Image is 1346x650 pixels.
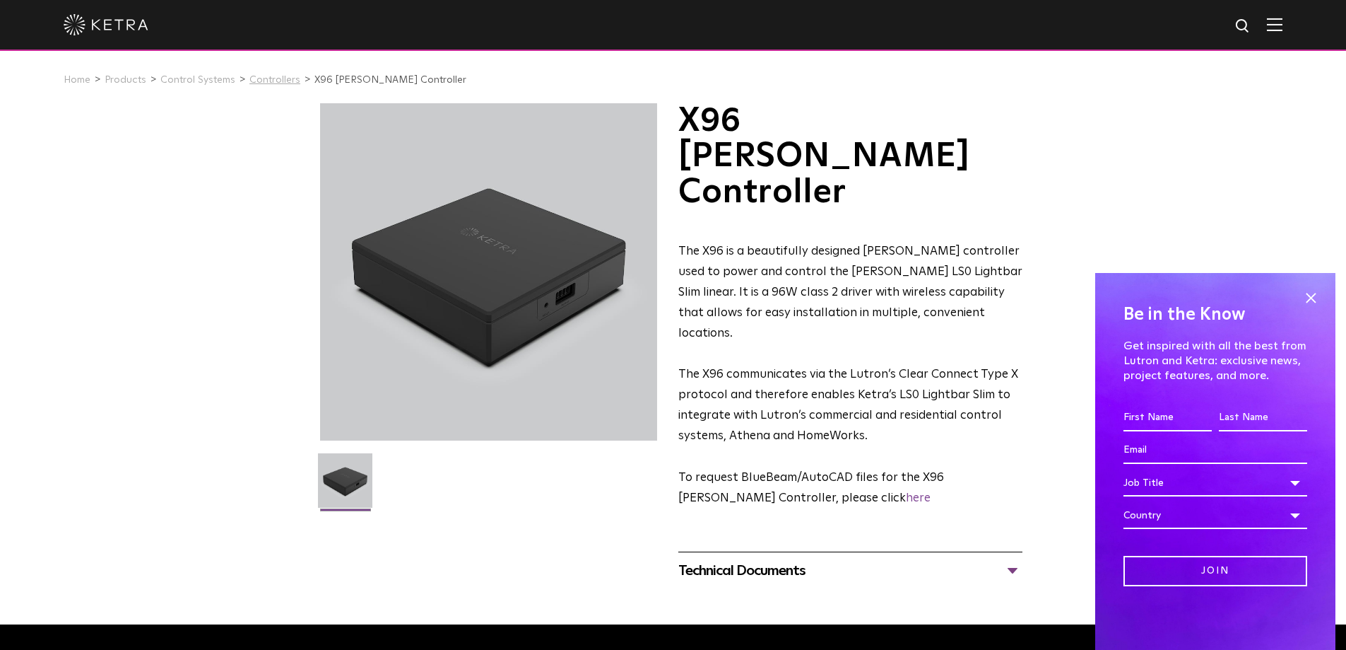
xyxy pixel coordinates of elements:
[678,472,944,504] span: ​To request BlueBeam/AutoCAD files for the X96 [PERSON_NAME] Controller, please click
[64,75,90,85] a: Home
[1123,405,1212,431] input: First Name
[314,75,466,85] a: X96 [PERSON_NAME] Controller
[105,75,146,85] a: Products
[1219,405,1307,431] input: Last Name
[318,453,372,518] img: X96-Controller-2021-Web-Square
[678,103,1022,210] h1: X96 [PERSON_NAME] Controller
[1123,470,1307,497] div: Job Title
[64,14,148,35] img: ketra-logo-2019-white
[249,75,300,85] a: Controllers
[1123,437,1307,464] input: Email
[678,368,1018,442] span: The X96 communicates via the Lutron’s Clear Connect Type X protocol and therefore enables Ketra’s...
[906,492,931,504] a: here
[1123,556,1307,586] input: Join
[1123,502,1307,529] div: Country
[1123,339,1307,383] p: Get inspired with all the best from Lutron and Ketra: exclusive news, project features, and more.
[1234,18,1252,35] img: search icon
[1267,18,1282,31] img: Hamburger%20Nav.svg
[160,75,235,85] a: Control Systems
[1123,301,1307,328] h4: Be in the Know
[678,559,1022,582] div: Technical Documents
[678,245,1022,339] span: The X96 is a beautifully designed [PERSON_NAME] controller used to power and control the [PERSON_...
